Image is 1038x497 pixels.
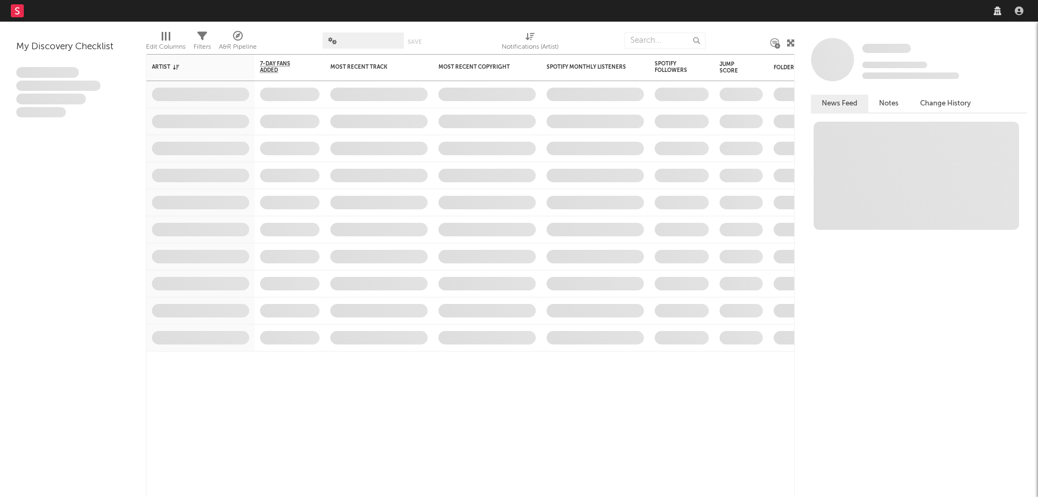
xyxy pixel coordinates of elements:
[194,27,211,58] div: Filters
[16,81,101,91] span: Integer aliquet in purus et
[862,43,911,54] a: Some Artist
[502,27,558,58] div: Notifications (Artist)
[868,95,909,112] button: Notes
[16,107,66,118] span: Aliquam viverra
[547,64,628,70] div: Spotify Monthly Listeners
[408,39,422,45] button: Save
[624,32,706,49] input: Search...
[862,62,927,68] span: Tracking Since: [DATE]
[194,41,211,54] div: Filters
[862,72,959,79] span: 0 fans last week
[260,61,303,74] span: 7-Day Fans Added
[219,41,257,54] div: A&R Pipeline
[146,41,185,54] div: Edit Columns
[146,27,185,58] div: Edit Columns
[219,27,257,58] div: A&R Pipeline
[909,95,982,112] button: Change History
[16,41,130,54] div: My Discovery Checklist
[811,95,868,112] button: News Feed
[502,41,558,54] div: Notifications (Artist)
[16,94,86,104] span: Praesent ac interdum
[152,64,233,70] div: Artist
[16,67,79,78] span: Lorem ipsum dolor
[655,61,693,74] div: Spotify Followers
[438,64,520,70] div: Most Recent Copyright
[774,64,855,71] div: Folders
[330,64,411,70] div: Most Recent Track
[720,61,747,74] div: Jump Score
[862,44,911,53] span: Some Artist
